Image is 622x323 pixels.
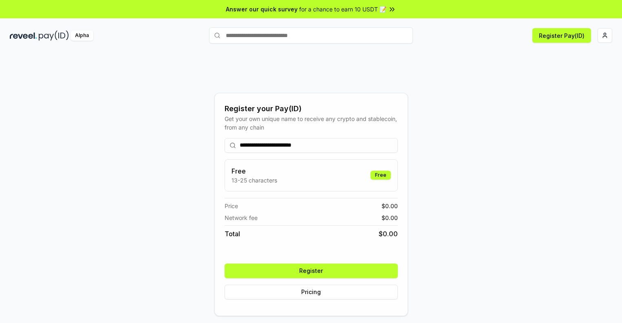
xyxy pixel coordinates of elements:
[382,202,398,210] span: $ 0.00
[299,5,386,13] span: for a chance to earn 10 USDT 📝
[532,28,591,43] button: Register Pay(ID)
[225,213,258,222] span: Network fee
[225,114,398,132] div: Get your own unique name to receive any crypto and stablecoin, from any chain
[71,31,93,41] div: Alpha
[226,5,298,13] span: Answer our quick survey
[371,171,391,180] div: Free
[39,31,69,41] img: pay_id
[225,202,238,210] span: Price
[382,213,398,222] span: $ 0.00
[379,229,398,239] span: $ 0.00
[225,229,240,239] span: Total
[225,103,398,114] div: Register your Pay(ID)
[10,31,37,41] img: reveel_dark
[232,166,277,176] h3: Free
[232,176,277,185] p: 13-25 characters
[225,285,398,299] button: Pricing
[225,264,398,278] button: Register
